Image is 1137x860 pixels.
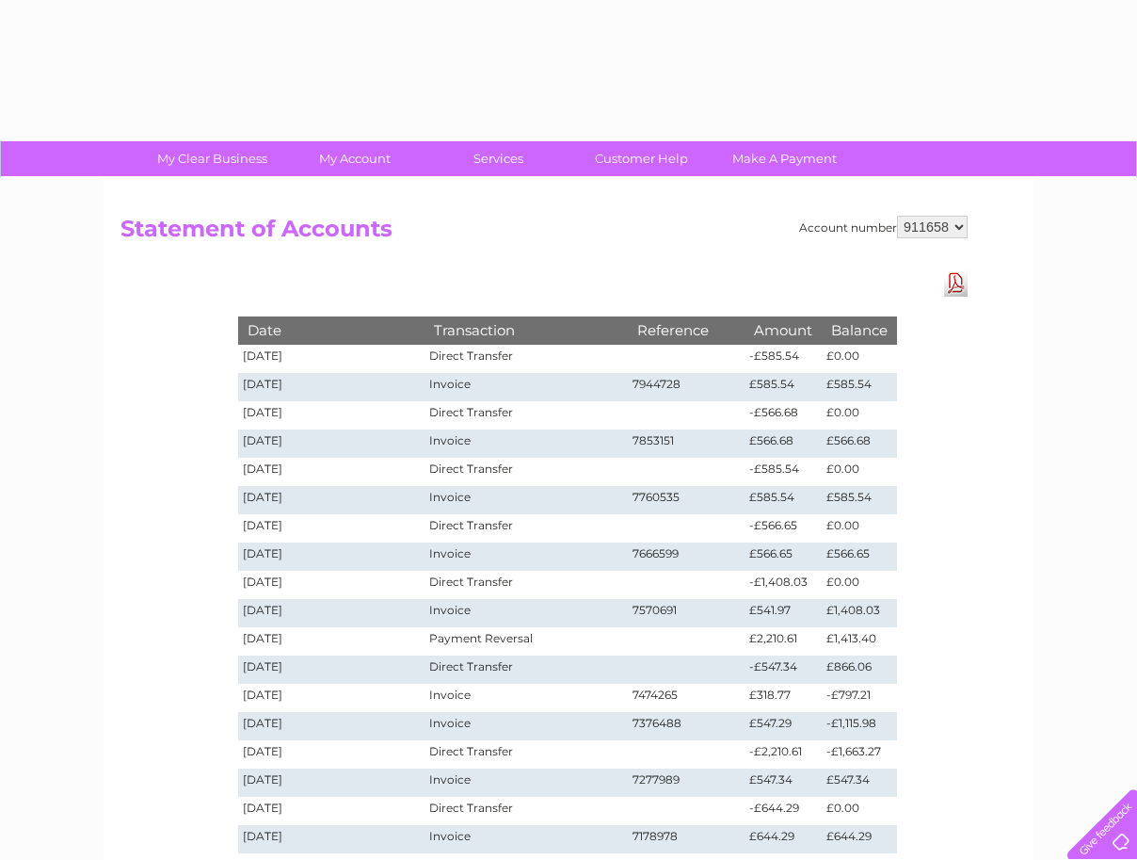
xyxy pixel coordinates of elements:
td: [DATE] [238,825,424,853]
td: £0.00 [822,571,897,599]
td: Payment Reversal [424,627,628,656]
th: Amount [745,316,822,344]
td: [DATE] [238,712,424,740]
td: £0.00 [822,514,897,543]
td: Direct Transfer [424,345,628,373]
td: [DATE] [238,627,424,656]
td: £644.29 [822,825,897,853]
td: 7376488 [628,712,745,740]
a: Download Pdf [944,269,968,297]
td: £566.65 [745,543,822,571]
td: Invoice [424,373,628,401]
th: Reference [628,316,745,344]
td: Direct Transfer [424,514,628,543]
td: Invoice [424,684,628,712]
td: -£547.34 [745,656,822,684]
td: 7760535 [628,486,745,514]
td: -£797.21 [822,684,897,712]
td: 7178978 [628,825,745,853]
td: Invoice [424,769,628,797]
td: -£644.29 [745,797,822,825]
td: 7853151 [628,430,745,458]
td: [DATE] [238,543,424,571]
td: Invoice [424,712,628,740]
a: Make A Payment [707,141,862,176]
td: £585.54 [822,373,897,401]
td: £1,408.03 [822,599,897,627]
td: £2,210.61 [745,627,822,656]
td: [DATE] [238,599,424,627]
td: £585.54 [745,486,822,514]
td: -£585.54 [745,458,822,486]
td: 7277989 [628,769,745,797]
td: -£1,663.27 [822,740,897,769]
td: [DATE] [238,345,424,373]
td: [DATE] [238,740,424,769]
td: £585.54 [822,486,897,514]
td: Invoice [424,543,628,571]
div: Account number [799,216,968,238]
td: 7944728 [628,373,745,401]
td: £547.29 [745,712,822,740]
td: Direct Transfer [424,797,628,825]
td: [DATE] [238,373,424,401]
td: £0.00 [822,401,897,430]
td: £1,413.40 [822,627,897,656]
td: [DATE] [238,458,424,486]
td: £0.00 [822,797,897,825]
td: £644.29 [745,825,822,853]
td: £566.68 [822,430,897,458]
a: Customer Help [564,141,719,176]
td: Direct Transfer [424,656,628,684]
td: Invoice [424,486,628,514]
th: Date [238,316,424,344]
td: [DATE] [238,486,424,514]
td: 7570691 [628,599,745,627]
td: £0.00 [822,458,897,486]
td: [DATE] [238,656,424,684]
td: £547.34 [745,769,822,797]
td: [DATE] [238,401,424,430]
td: -£566.65 [745,514,822,543]
td: £318.77 [745,684,822,712]
td: [DATE] [238,797,424,825]
td: Direct Transfer [424,571,628,599]
td: Invoice [424,825,628,853]
td: Direct Transfer [424,740,628,769]
td: -£566.68 [745,401,822,430]
th: Transaction [424,316,628,344]
td: £585.54 [745,373,822,401]
td: [DATE] [238,571,424,599]
a: My Clear Business [135,141,290,176]
td: £0.00 [822,345,897,373]
td: -£2,210.61 [745,740,822,769]
td: £566.65 [822,543,897,571]
td: Direct Transfer [424,401,628,430]
td: Invoice [424,430,628,458]
th: Balance [822,316,897,344]
td: -£1,408.03 [745,571,822,599]
td: Direct Transfer [424,458,628,486]
td: £541.97 [745,599,822,627]
td: Invoice [424,599,628,627]
a: My Account [278,141,433,176]
td: [DATE] [238,769,424,797]
td: 7474265 [628,684,745,712]
a: Services [421,141,576,176]
td: [DATE] [238,430,424,458]
td: [DATE] [238,684,424,712]
h2: Statement of Accounts [120,216,968,252]
td: -£585.54 [745,345,822,373]
td: [DATE] [238,514,424,543]
td: £547.34 [822,769,897,797]
td: £566.68 [745,430,822,458]
td: £866.06 [822,656,897,684]
td: 7666599 [628,543,745,571]
td: -£1,115.98 [822,712,897,740]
